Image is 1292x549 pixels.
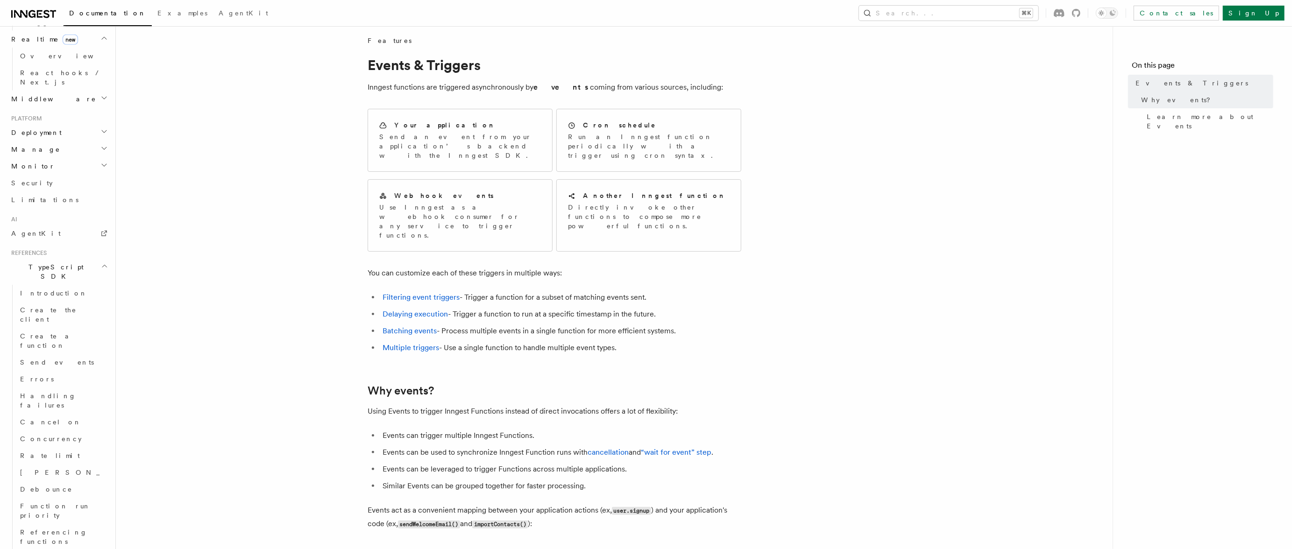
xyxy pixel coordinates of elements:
[380,341,741,354] li: - Use a single function to handle multiple event types.
[11,230,61,237] span: AgentKit
[7,124,110,141] button: Deployment
[20,469,157,476] span: [PERSON_NAME]
[16,430,110,447] a: Concurrency
[16,48,110,64] a: Overview
[20,486,72,493] span: Debounce
[16,447,110,464] a: Rate limit
[20,418,81,426] span: Cancel on
[69,9,146,17] span: Documentation
[16,414,110,430] a: Cancel on
[612,507,651,515] code: user.signup
[7,191,110,208] a: Limitations
[380,324,741,338] li: - Process multiple events in a single function for more efficient systems.
[556,109,741,172] a: Cron scheduleRun an Inngest function periodically with a trigger using cron syntax.
[16,354,110,371] a: Send events
[380,308,741,321] li: - Trigger a function to run at a specific timestamp in the future.
[368,405,741,418] p: Using Events to trigger Inngest Functions instead of direct invocations offers a lot of flexibility:
[1136,78,1248,88] span: Events & Triggers
[368,384,434,397] a: Why events?
[394,120,496,130] h2: Your application
[64,3,152,26] a: Documentation
[11,179,53,187] span: Security
[20,69,103,86] span: React hooks / Next.js
[1132,60,1273,75] h4: On this page
[380,291,741,304] li: - Trigger a function for a subset of matching events sent.
[380,446,741,459] li: Events can be used to synchronize Inngest Function runs with and .
[7,91,110,107] button: Middleware
[16,64,110,91] a: React hooks / Next.js
[568,203,730,231] p: Directly invoke other functions to compose more powerful functions.
[1143,108,1273,134] a: Learn more about Events
[7,175,110,191] a: Security
[7,48,110,91] div: Realtimenew
[7,94,96,104] span: Middleware
[1223,6,1285,21] a: Sign Up
[380,479,741,493] li: Similar Events can be grouped together for faster processing.
[1137,91,1273,108] a: Why events?
[1096,7,1118,19] button: Toggle dark mode
[7,158,110,175] button: Monitor
[7,141,110,158] button: Manage
[368,56,741,73] h1: Events & Triggers
[7,225,110,242] a: AgentKit
[20,435,82,443] span: Concurrency
[16,285,110,302] a: Introduction
[1134,6,1219,21] a: Contact sales
[219,9,268,17] span: AgentKit
[379,132,541,160] p: Send an event from your application’s backend with the Inngest SDK.
[556,179,741,252] a: Another Inngest functionDirectly invoke other functions to compose more powerful functions.
[20,359,94,366] span: Send events
[20,289,87,297] span: Introduction
[583,191,726,200] h2: Another Inngest function
[16,481,110,498] a: Debounce
[568,132,730,160] p: Run an Inngest function periodically with a trigger using cron syntax.
[20,502,91,519] span: Function run priority
[383,343,439,352] a: Multiple triggers
[7,145,60,154] span: Manage
[380,429,741,442] li: Events can trigger multiple Inngest Functions.
[7,262,101,281] span: TypeScript SDK
[583,120,656,130] h2: Cron schedule
[20,392,76,409] span: Handling failures
[7,259,110,285] button: TypeScript SDK
[641,448,711,457] a: “wait for event” step
[368,36,412,45] span: Features
[7,216,17,223] span: AI
[20,332,76,349] span: Create a function
[16,387,110,414] a: Handling failures
[20,528,87,545] span: Referencing functions
[368,267,741,280] p: You can customize each of these triggers in multiple ways:
[11,196,78,204] span: Limitations
[157,9,207,17] span: Examples
[16,328,110,354] a: Create a function
[16,498,110,524] a: Function run priority
[20,306,77,323] span: Create the client
[394,191,494,200] h2: Webhook events
[7,162,55,171] span: Monitor
[63,35,78,45] span: new
[379,203,541,240] p: Use Inngest as a webhook consumer for any service to trigger functions.
[20,375,54,383] span: Errors
[380,463,741,476] li: Events can be leveraged to trigger Functions across multiple applications.
[368,109,553,172] a: Your applicationSend an event from your application’s backend with the Inngest SDK.
[588,448,629,457] a: cancellation
[7,115,42,122] span: Platform
[20,452,80,459] span: Rate limit
[16,302,110,328] a: Create the client
[16,464,110,481] a: [PERSON_NAME]
[152,3,213,25] a: Examples
[383,293,460,302] a: Filtering event triggers
[20,52,116,60] span: Overview
[7,128,62,137] span: Deployment
[368,81,741,94] p: Inngest functions are triggered asynchronously by coming from various sources, including:
[383,310,448,318] a: Delaying execution
[1141,95,1217,105] span: Why events?
[533,83,590,91] strong: events
[472,521,528,528] code: importContacts()
[368,179,553,252] a: Webhook eventsUse Inngest as a webhook consumer for any service to trigger functions.
[7,249,47,257] span: References
[368,504,741,531] p: Events act as a convenient mapping between your application actions (ex, ) and your application's...
[213,3,274,25] a: AgentKit
[398,521,460,528] code: sendWelcomeEmail()
[16,371,110,387] a: Errors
